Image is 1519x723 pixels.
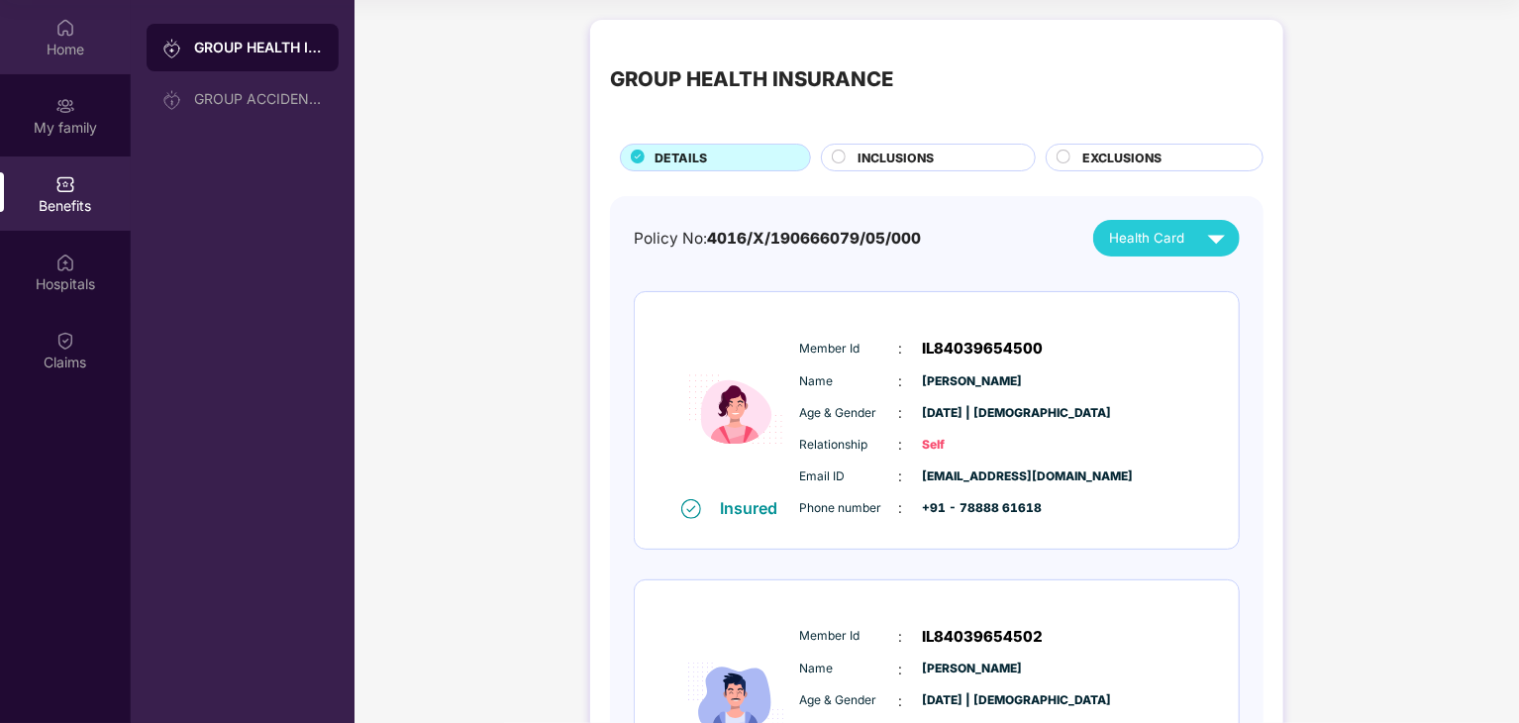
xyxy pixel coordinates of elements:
span: Age & Gender [800,691,899,710]
span: [PERSON_NAME] [923,660,1022,678]
span: [DATE] | [DEMOGRAPHIC_DATA] [923,404,1022,423]
span: IL84039654502 [923,625,1044,649]
img: svg+xml;base64,PHN2ZyB3aWR0aD0iMjAiIGhlaWdodD0iMjAiIHZpZXdCb3g9IjAgMCAyMCAyMCIgZmlsbD0ibm9uZSIgeG... [162,39,182,58]
img: svg+xml;base64,PHN2ZyBpZD0iQmVuZWZpdHMiIHhtbG5zPSJodHRwOi8vd3d3LnczLm9yZy8yMDAwL3N2ZyIgd2lkdGg9Ij... [55,174,75,194]
span: : [899,497,903,519]
div: GROUP HEALTH INSURANCE [610,63,893,95]
span: Name [800,660,899,678]
div: GROUP ACCIDENTAL INSURANCE [194,91,323,107]
span: : [899,338,903,360]
span: : [899,402,903,424]
span: INCLUSIONS [858,149,934,167]
button: Health Card [1093,220,1240,257]
img: svg+xml;base64,PHN2ZyB3aWR0aD0iMjAiIGhlaWdodD0iMjAiIHZpZXdCb3g9IjAgMCAyMCAyMCIgZmlsbD0ibm9uZSIgeG... [162,90,182,110]
span: [DATE] | [DEMOGRAPHIC_DATA] [923,691,1022,710]
span: [PERSON_NAME] [923,372,1022,391]
span: : [899,659,903,680]
span: EXCLUSIONS [1082,149,1162,167]
span: Name [800,372,899,391]
span: Member Id [800,340,899,359]
div: Insured [721,498,790,518]
div: Policy No: [634,227,921,251]
span: : [899,465,903,487]
span: Member Id [800,627,899,646]
span: +91 - 78888 61618 [923,499,1022,518]
span: 4016/X/190666079/05/000 [707,229,921,248]
span: : [899,690,903,712]
span: DETAILS [655,149,707,167]
img: svg+xml;base64,PHN2ZyBpZD0iSG9tZSIgeG1sbnM9Imh0dHA6Ly93d3cudzMub3JnLzIwMDAvc3ZnIiB3aWR0aD0iMjAiIG... [55,18,75,38]
span: : [899,626,903,648]
img: svg+xml;base64,PHN2ZyB4bWxucz0iaHR0cDovL3d3dy53My5vcmcvMjAwMC9zdmciIHdpZHRoPSIxNiIgaGVpZ2h0PSIxNi... [681,499,701,519]
span: IL84039654500 [923,337,1044,361]
span: [EMAIL_ADDRESS][DOMAIN_NAME] [923,467,1022,486]
span: Self [923,436,1022,455]
img: svg+xml;base64,PHN2ZyBpZD0iQ2xhaW0iIHhtbG5zPSJodHRwOi8vd3d3LnczLm9yZy8yMDAwL3N2ZyIgd2lkdGg9IjIwIi... [55,331,75,351]
img: icon [676,322,795,497]
div: GROUP HEALTH INSURANCE [194,38,323,57]
span: Relationship [800,436,899,455]
span: : [899,370,903,392]
span: Age & Gender [800,404,899,423]
img: svg+xml;base64,PHN2ZyBpZD0iSG9zcGl0YWxzIiB4bWxucz0iaHR0cDovL3d3dy53My5vcmcvMjAwMC9zdmciIHdpZHRoPS... [55,253,75,272]
span: Email ID [800,467,899,486]
img: svg+xml;base64,PHN2ZyB3aWR0aD0iMjAiIGhlaWdodD0iMjAiIHZpZXdCb3g9IjAgMCAyMCAyMCIgZmlsbD0ibm9uZSIgeG... [55,96,75,116]
span: Phone number [800,499,899,518]
span: : [899,434,903,456]
img: svg+xml;base64,PHN2ZyB4bWxucz0iaHR0cDovL3d3dy53My5vcmcvMjAwMC9zdmciIHZpZXdCb3g9IjAgMCAyNCAyNCIgd2... [1199,221,1234,256]
span: Health Card [1109,228,1184,249]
